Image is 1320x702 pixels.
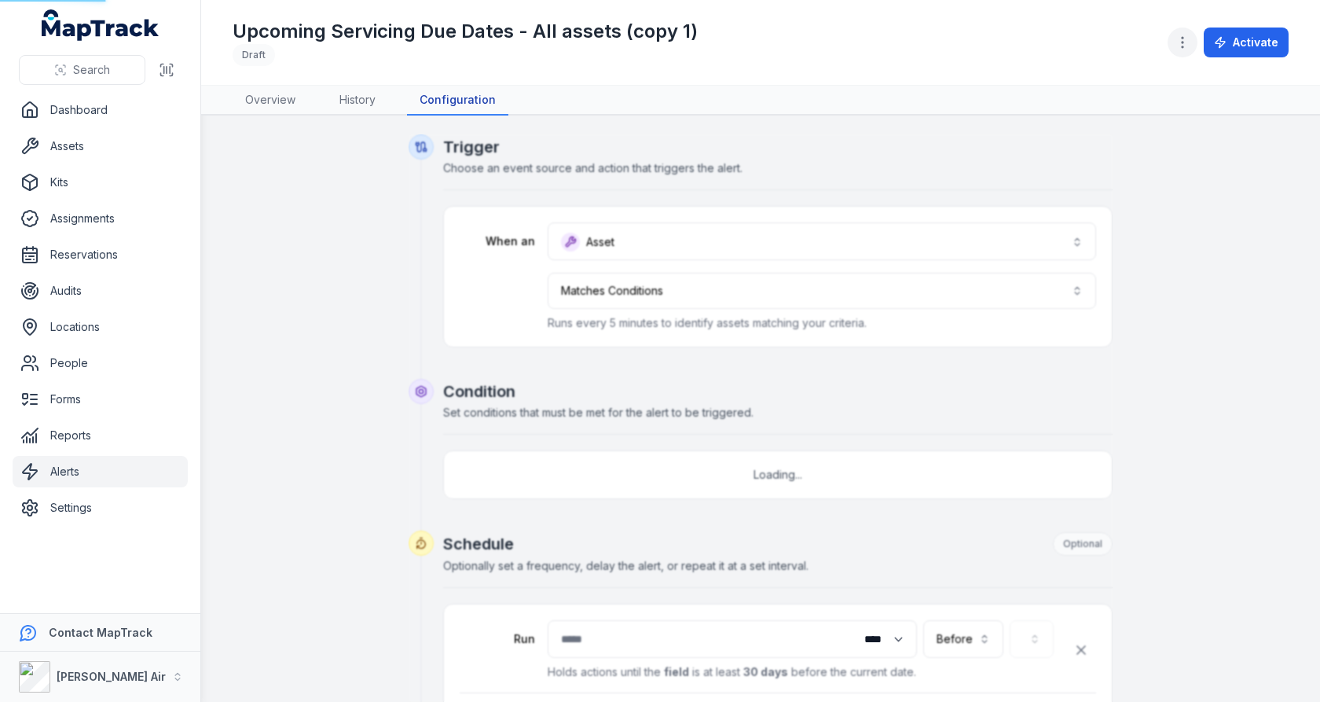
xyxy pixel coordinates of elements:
[13,492,188,524] a: Settings
[13,167,188,198] a: Kits
[233,86,308,116] a: Overview
[73,62,110,78] span: Search
[57,670,166,683] strong: [PERSON_NAME] Air
[13,130,188,162] a: Assets
[13,384,188,415] a: Forms
[1204,28,1289,57] button: Activate
[233,44,275,66] div: Draft
[42,9,159,41] a: MapTrack
[13,275,188,307] a: Audits
[13,347,188,379] a: People
[13,311,188,343] a: Locations
[13,203,188,234] a: Assignments
[233,19,698,44] h1: Upcoming Servicing Due Dates - All assets (copy 1)
[407,86,508,116] a: Configuration
[13,456,188,487] a: Alerts
[13,420,188,451] a: Reports
[19,55,145,85] button: Search
[13,239,188,270] a: Reservations
[13,94,188,126] a: Dashboard
[327,86,388,116] a: History
[49,626,152,639] strong: Contact MapTrack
